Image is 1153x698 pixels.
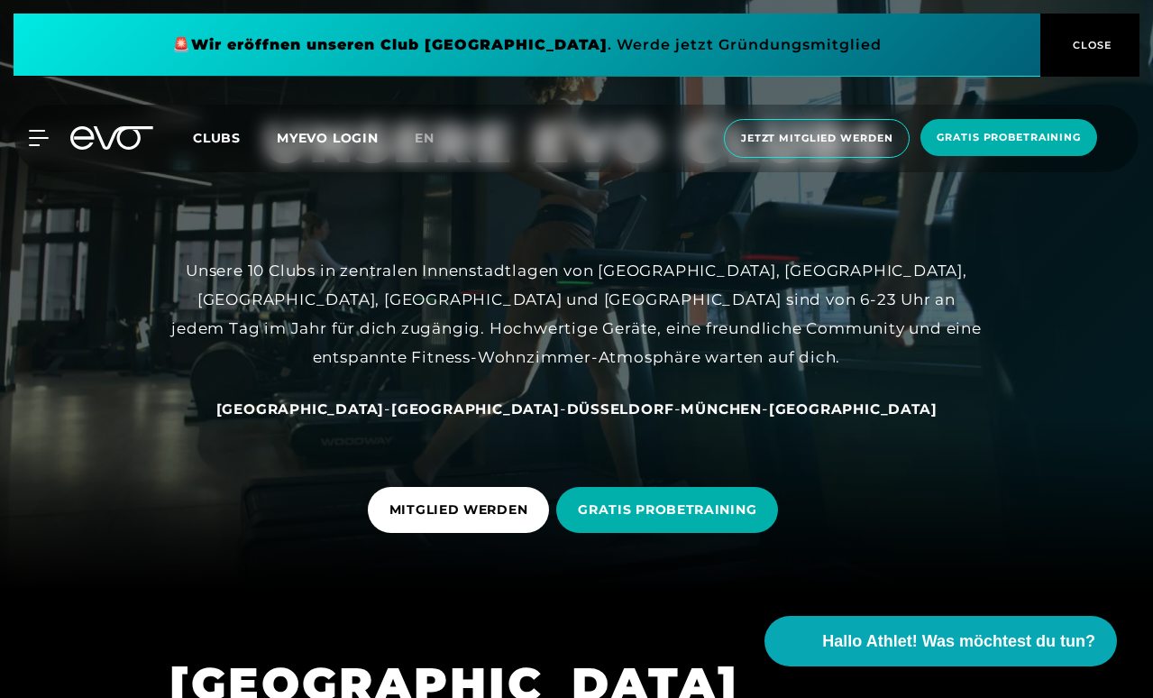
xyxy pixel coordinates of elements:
[681,400,762,418] a: München
[415,128,456,149] a: en
[578,501,756,519] span: GRATIS PROBETRAINING
[915,119,1103,158] a: Gratis Probetraining
[193,129,277,146] a: Clubs
[1068,37,1112,53] span: CLOSE
[193,130,241,146] span: Clubs
[764,616,1117,666] button: Hallo Athlet! Was möchtest du tun?
[567,400,674,418] a: Düsseldorf
[368,473,557,546] a: MITGLIED WERDEN
[277,130,379,146] a: MYEVO LOGIN
[681,400,762,418] span: München
[216,400,385,418] a: [GEOGRAPHIC_DATA]
[216,400,385,418] span: [GEOGRAPHIC_DATA]
[718,119,915,158] a: Jetzt Mitglied werden
[171,394,983,423] div: - - - -
[741,131,892,146] span: Jetzt Mitglied werden
[389,501,528,519] span: MITGLIED WERDEN
[1040,14,1139,77] button: CLOSE
[415,130,435,146] span: en
[391,400,560,418] span: [GEOGRAPHIC_DATA]
[567,400,674,418] span: Düsseldorf
[391,400,560,418] a: [GEOGRAPHIC_DATA]
[171,256,983,372] div: Unsere 10 Clubs in zentralen Innenstadtlagen von [GEOGRAPHIC_DATA], [GEOGRAPHIC_DATA], [GEOGRAPHI...
[822,629,1095,654] span: Hallo Athlet! Was möchtest du tun?
[769,400,938,418] span: [GEOGRAPHIC_DATA]
[769,400,938,418] a: [GEOGRAPHIC_DATA]
[556,473,785,546] a: GRATIS PROBETRAINING
[937,130,1081,145] span: Gratis Probetraining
